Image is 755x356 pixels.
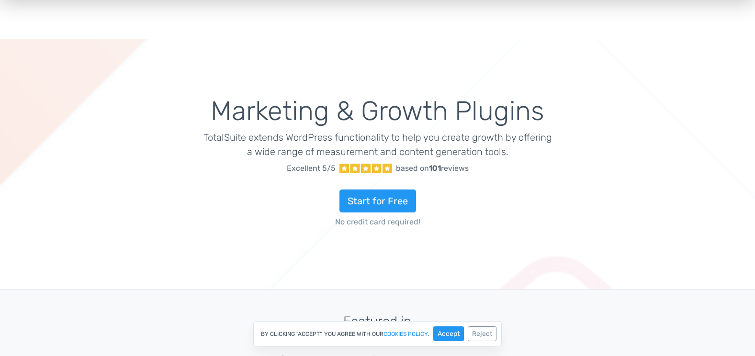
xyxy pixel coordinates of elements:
[396,163,469,174] div: based on reviews
[253,321,502,346] div: By clicking "Accept", you agree with our .
[203,130,552,159] p: TotalSuite extends WordPress functionality to help you create growth by offering a wide range of ...
[203,97,552,126] h1: Marketing & Growth Plugins
[112,314,643,329] h3: Featured in
[429,164,441,173] strong: 101
[383,331,428,337] a: cookies policy
[339,189,416,212] a: Start for Free
[468,326,496,341] button: Reject
[287,163,336,174] span: Excellent 5/5
[433,326,464,341] button: Accept
[203,216,552,228] span: No credit card required!
[203,159,552,178] a: Excellent 5/5 based on101reviews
